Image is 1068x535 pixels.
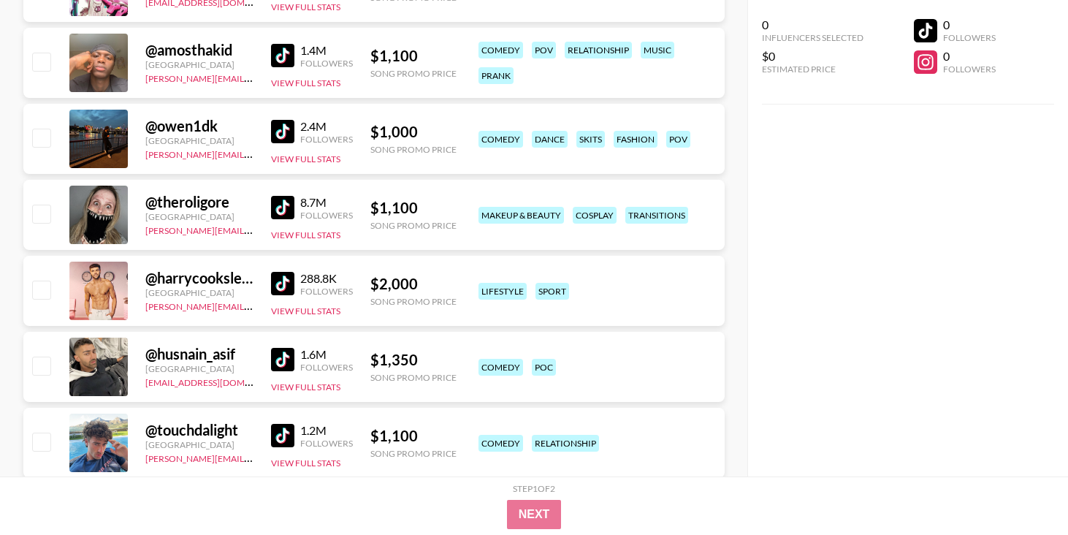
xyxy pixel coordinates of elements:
div: Followers [300,210,353,221]
div: [GEOGRAPHIC_DATA] [145,439,253,450]
div: @ owen1dk [145,117,253,135]
div: dance [532,131,568,148]
div: relationship [565,42,632,58]
div: lifestyle [478,283,527,300]
div: [GEOGRAPHIC_DATA] [145,363,253,374]
div: Song Promo Price [370,296,457,307]
div: 0 [943,49,996,64]
div: Song Promo Price [370,448,457,459]
button: View Full Stats [271,229,340,240]
div: pov [666,131,690,148]
div: Song Promo Price [370,144,457,155]
a: [PERSON_NAME][EMAIL_ADDRESS][DOMAIN_NAME] [145,298,362,312]
div: Followers [300,58,353,69]
div: Followers [300,286,353,297]
div: Estimated Price [762,64,863,75]
div: $ 2,000 [370,275,457,293]
button: View Full Stats [271,458,340,468]
button: View Full Stats [271,306,340,316]
div: $0 [762,49,863,64]
a: [EMAIL_ADDRESS][DOMAIN_NAME] [145,374,292,388]
div: cosplay [573,207,617,224]
div: Followers [300,362,353,373]
a: [PERSON_NAME][EMAIL_ADDRESS][DOMAIN_NAME] [145,222,362,236]
div: $ 1,100 [370,199,457,217]
div: $ 1,000 [370,123,457,141]
div: $ 1,350 [370,351,457,369]
a: [PERSON_NAME][EMAIL_ADDRESS][DOMAIN_NAME] [145,146,362,160]
div: @ touchdalight [145,421,253,439]
div: [GEOGRAPHIC_DATA] [145,287,253,298]
div: comedy [478,359,523,376]
a: [PERSON_NAME][EMAIL_ADDRESS][DOMAIN_NAME] [145,450,362,464]
div: makeup & beauty [478,207,564,224]
div: poc [532,359,556,376]
button: View Full Stats [271,77,340,88]
div: transitions [625,207,688,224]
div: music [641,42,674,58]
div: 1.6M [300,347,353,362]
img: TikTok [271,424,294,447]
div: @ harrycooksley8 [145,269,253,287]
div: Followers [943,32,996,43]
button: View Full Stats [271,382,340,392]
img: TikTok [271,44,294,67]
img: TikTok [271,348,294,371]
img: TikTok [271,120,294,143]
div: 0 [762,18,863,32]
div: fashion [614,131,657,148]
div: Influencers Selected [762,32,863,43]
div: relationship [532,435,599,452]
a: [PERSON_NAME][EMAIL_ADDRESS][DOMAIN_NAME] [145,70,362,84]
img: TikTok [271,272,294,295]
div: Followers [300,134,353,145]
div: 288.8K [300,271,353,286]
div: skits [576,131,605,148]
div: Song Promo Price [370,220,457,231]
div: comedy [478,131,523,148]
div: @ amosthakid [145,41,253,59]
div: comedy [478,42,523,58]
div: [GEOGRAPHIC_DATA] [145,135,253,146]
div: $ 1,100 [370,427,457,445]
div: sport [535,283,569,300]
div: $ 1,100 [370,47,457,65]
div: pov [532,42,556,58]
div: @ husnain_asif [145,345,253,363]
button: View Full Stats [271,153,340,164]
iframe: Drift Widget Chat Controller [995,462,1050,517]
div: 1.4M [300,43,353,58]
div: 1.2M [300,423,353,438]
div: Followers [943,64,996,75]
div: [GEOGRAPHIC_DATA] [145,59,253,70]
img: TikTok [271,196,294,219]
div: 0 [943,18,996,32]
div: 8.7M [300,195,353,210]
div: 2.4M [300,119,353,134]
button: View Full Stats [271,1,340,12]
div: @ theroligore [145,193,253,211]
button: Next [507,500,562,529]
div: Song Promo Price [370,372,457,383]
div: Followers [300,438,353,449]
div: prank [478,67,514,84]
div: comedy [478,435,523,452]
div: Step 1 of 2 [513,483,555,494]
div: Song Promo Price [370,68,457,79]
div: [GEOGRAPHIC_DATA] [145,211,253,222]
